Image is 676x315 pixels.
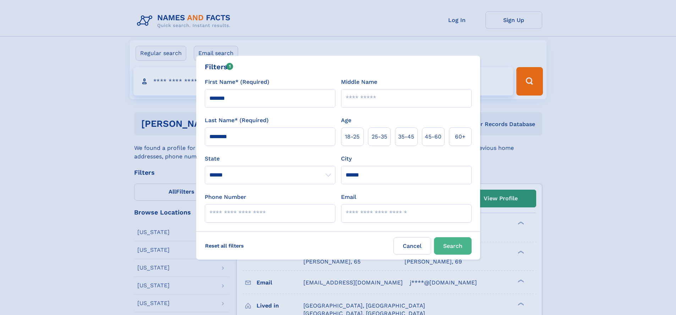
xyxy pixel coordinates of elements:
label: Phone Number [205,193,246,201]
label: City [341,154,352,163]
span: 25‑35 [372,132,387,141]
label: First Name* (Required) [205,78,269,86]
div: Filters [205,61,233,72]
label: State [205,154,335,163]
label: Email [341,193,356,201]
label: Cancel [394,237,431,255]
label: Age [341,116,351,125]
span: 18‑25 [345,132,359,141]
button: Search [434,237,472,255]
label: Last Name* (Required) [205,116,269,125]
label: Reset all filters [200,237,248,254]
span: 60+ [455,132,466,141]
span: 35‑45 [398,132,414,141]
label: Middle Name [341,78,377,86]
span: 45‑60 [425,132,441,141]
